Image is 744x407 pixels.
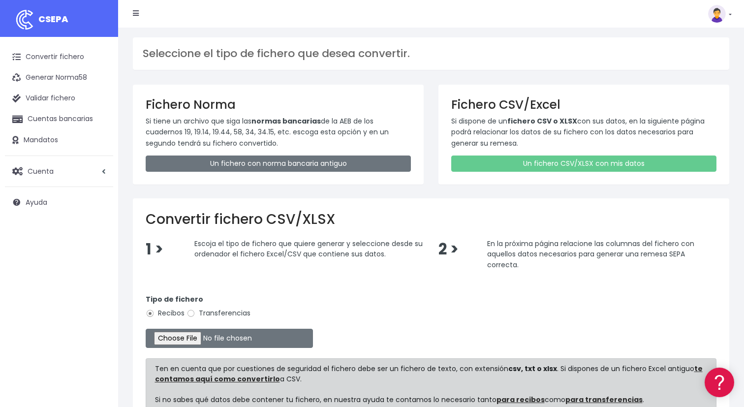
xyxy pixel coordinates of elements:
[12,7,37,32] img: logo
[451,97,716,112] h3: Fichero CSV/Excel
[194,238,423,259] span: Escoja el tipo de fichero que quiere generar y seleccione desde su ordenador el fichero Excel/CSV...
[507,116,577,126] strong: fichero CSV o XLSX
[508,364,557,374] strong: csv, txt o xlsx
[26,197,47,207] span: Ayuda
[496,395,545,405] a: para recibos
[251,116,321,126] strong: normas bancarias
[146,239,163,260] span: 1 >
[146,156,411,172] a: Un fichero con norma bancaria antiguo
[451,116,716,149] p: Si dispone de un con sus datos, en la siguiente página podrá relacionar los datos de su fichero c...
[143,47,719,60] h3: Seleccione el tipo de fichero que desea convertir.
[28,166,54,176] span: Cuenta
[5,161,113,182] a: Cuenta
[487,238,694,269] span: En la próxima página relacione las columnas del fichero con aquellos datos necesarios para genera...
[38,13,68,25] span: CSEPA
[565,395,643,405] a: para transferencias
[5,47,113,67] a: Convertir fichero
[146,116,411,149] p: Si tiene un archivo que siga las de la AEB de los cuadernos 19, 19.14, 19.44, 58, 34, 34.15, etc....
[146,211,716,228] h2: Convertir fichero CSV/XLSX
[451,156,716,172] a: Un fichero CSV/XLSX con mis datos
[5,88,113,109] a: Validar fichero
[5,192,113,213] a: Ayuda
[146,97,411,112] h3: Fichero Norma
[5,109,113,129] a: Cuentas bancarias
[708,5,726,23] img: profile
[438,239,459,260] span: 2 >
[146,294,203,304] strong: Tipo de fichero
[5,67,113,88] a: Generar Norma58
[5,130,113,151] a: Mandatos
[186,308,250,318] label: Transferencias
[146,308,185,318] label: Recibos
[155,364,703,384] a: te contamos aquí como convertirlo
